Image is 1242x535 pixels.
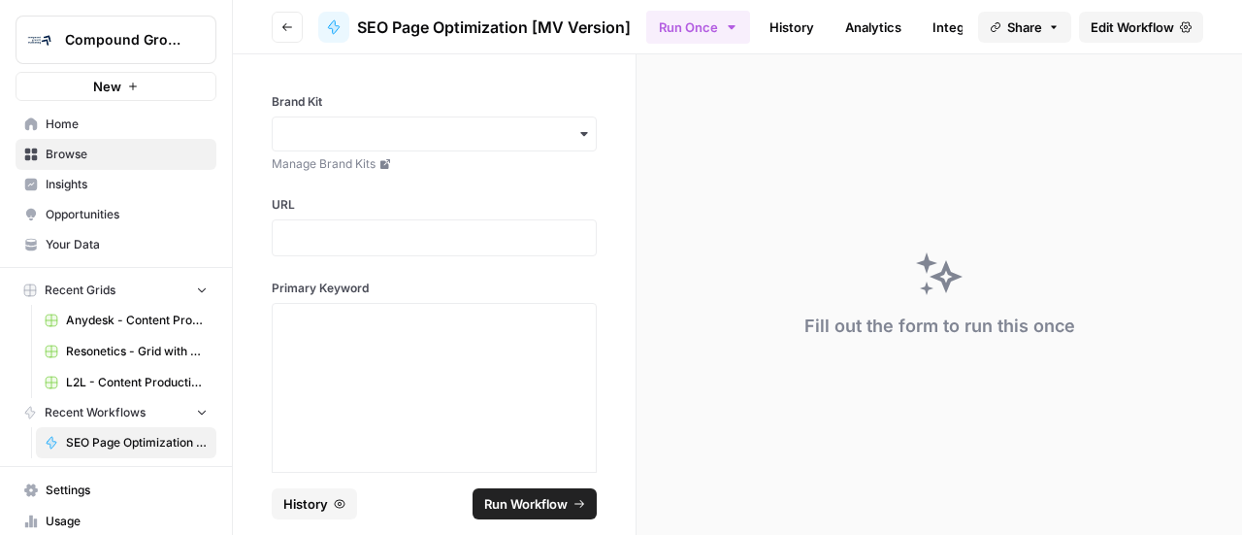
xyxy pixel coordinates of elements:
a: Anydesk - Content Production with Custom Workflows [FINAL] [36,305,216,336]
a: Integrate [921,12,1000,43]
span: Share [1007,17,1042,37]
span: Compound Growth [65,30,182,50]
button: Recent Grids [16,276,216,305]
a: Browse [16,139,216,170]
a: Settings [16,475,216,506]
a: Resonetics - Grid with Default Power Agents [FINAL] [36,336,216,367]
a: History [758,12,826,43]
span: History [283,494,328,514]
label: URL [272,196,597,214]
span: Resonetics - Grid with Default Power Agents [FINAL] [66,343,208,360]
button: New [16,72,216,101]
span: Opportunities [46,206,208,223]
span: Run Workflow [484,494,568,514]
a: Opportunities [16,199,216,230]
span: L2L - Content Production with Custom Workflows [FINAL] [66,374,208,391]
span: Home [46,116,208,133]
button: History [272,488,357,519]
label: Primary Keyword [272,280,597,297]
a: L2L - Content Production with Custom Workflows [FINAL] [36,367,216,398]
button: Run Workflow [473,488,597,519]
span: Insights [46,176,208,193]
span: SEO Page Optimization [MV Version] [66,434,208,451]
button: Run Once [646,11,750,44]
a: SEO Page Optimization [MV Version] [36,427,216,458]
span: Settings [46,482,208,499]
span: Edit Workflow [1091,17,1174,37]
button: Recent Workflows [16,398,216,427]
button: Workspace: Compound Growth [16,16,216,64]
a: SEO Page Optimization [MV Version] [318,12,631,43]
label: Brand Kit [272,93,597,111]
span: Anydesk - Content Production with Custom Workflows [FINAL] [66,312,208,329]
a: Edit Workflow [1079,12,1203,43]
span: Recent Grids [45,282,115,299]
a: Insights [16,169,216,200]
a: Manage Brand Kits [272,155,597,173]
img: Compound Growth Logo [22,22,57,57]
span: Browse [46,146,208,163]
a: Analytics [833,12,913,43]
a: Home [16,109,216,140]
span: Your Data [46,236,208,253]
span: Usage [46,513,208,530]
span: Recent Workflows [45,404,146,421]
div: Fill out the form to run this once [804,313,1075,340]
span: New [93,77,121,96]
button: Share [978,12,1071,43]
a: Your Data [16,229,216,260]
span: SEO Page Optimization [MV Version] [357,16,631,39]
